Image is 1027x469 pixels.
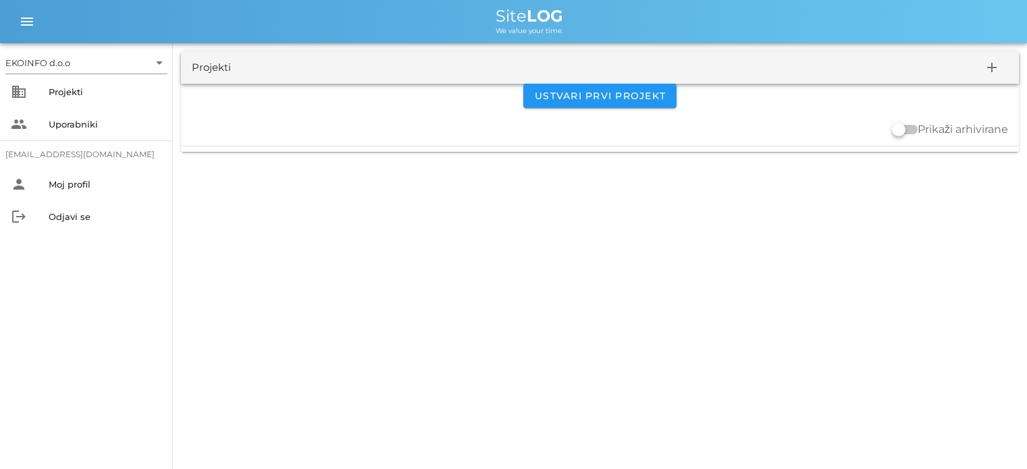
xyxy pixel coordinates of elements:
[534,90,666,102] span: Ustvari prvi projekt
[49,86,162,97] div: Projekti
[192,60,231,76] div: Projekti
[496,26,563,35] span: We value your time.
[5,57,70,69] div: EKOINFO d.o.o
[49,179,162,190] div: Moj profil
[523,84,677,108] button: Ustvari prvi projekt
[11,116,27,132] i: people
[496,6,563,26] span: Site
[5,52,167,74] div: EKOINFO d.o.o
[19,13,35,30] i: menu
[49,211,162,222] div: Odjavi se
[918,123,1008,136] label: Prikaži arhivirane
[11,176,27,192] i: person
[151,55,167,71] i: arrow_drop_down
[984,59,1000,76] i: add
[49,119,162,130] div: Uporabniki
[527,6,563,26] b: LOG
[11,209,27,225] i: logout
[11,84,27,100] i: business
